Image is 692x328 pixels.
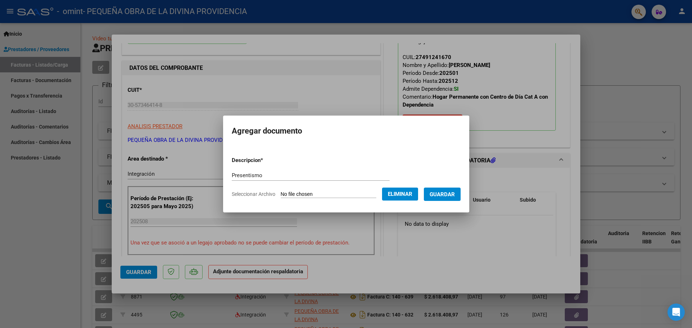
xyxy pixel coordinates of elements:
h2: Agregar documento [232,124,461,138]
span: Eliminar [388,191,412,197]
span: Guardar [430,191,455,198]
button: Guardar [424,188,461,201]
button: Eliminar [382,188,418,201]
span: Seleccionar Archivo [232,191,275,197]
p: Descripcion [232,156,301,165]
div: Open Intercom Messenger [667,304,685,321]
